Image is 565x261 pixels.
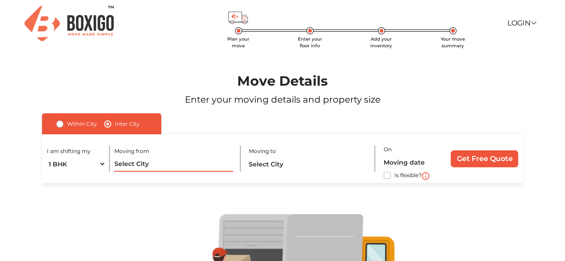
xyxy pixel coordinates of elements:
[507,19,536,27] a: Login
[23,93,543,106] p: Enter your moving details and property size
[249,147,276,155] label: Moving to
[298,36,322,49] span: Enter your floor info
[422,172,429,180] img: i
[394,170,422,179] label: Is flexible?
[384,145,392,153] label: On
[249,156,368,172] input: Select City
[67,119,97,129] label: Within City
[384,154,444,170] input: Moving date
[227,36,249,49] span: Plan your move
[47,147,91,155] label: I am shifting my
[441,36,465,49] span: Your move summary
[370,36,392,49] span: Add your inventory
[25,6,114,41] img: Boxigo
[451,150,518,167] input: Get Free Quote
[114,147,149,155] label: Moving from
[114,156,233,172] input: Select City
[23,73,543,89] h1: Move Details
[115,119,140,129] label: Inter City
